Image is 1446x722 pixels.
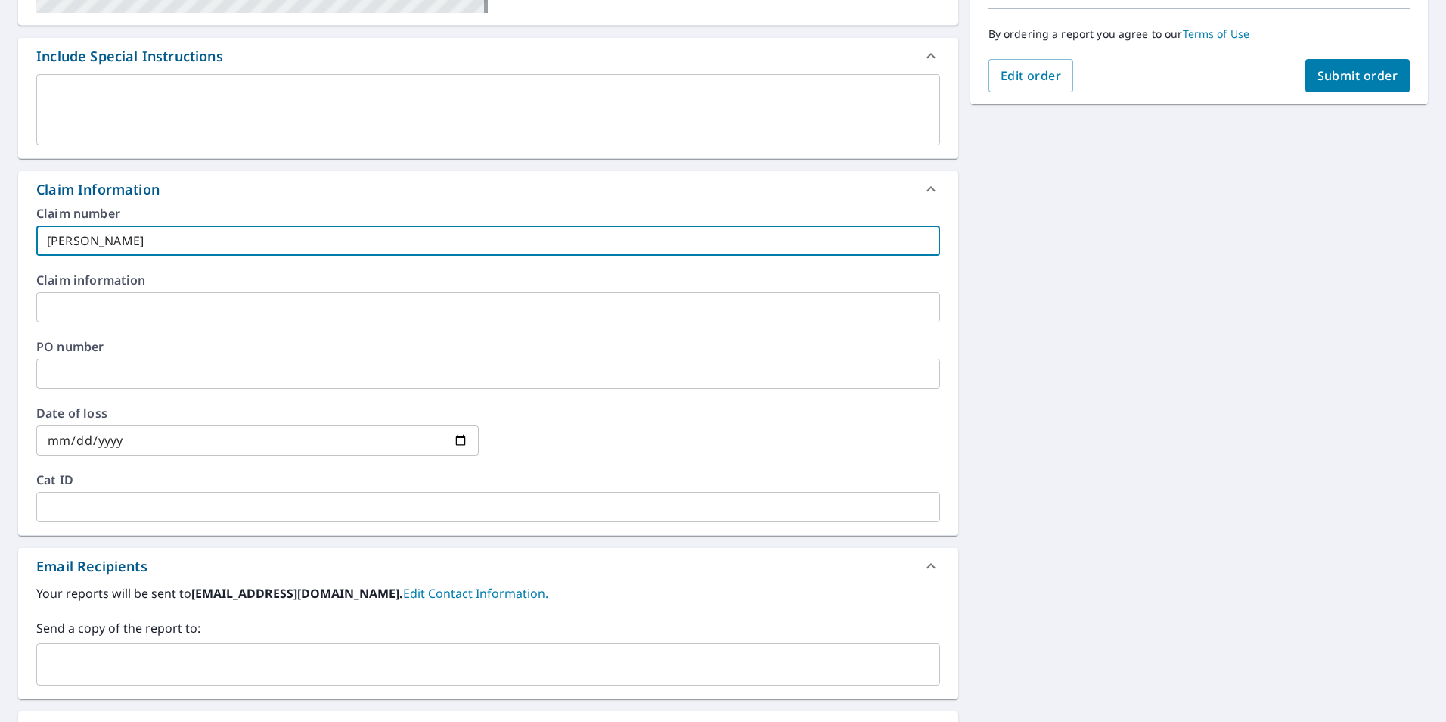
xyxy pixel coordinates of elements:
[36,584,940,602] label: Your reports will be sent to
[988,27,1410,41] p: By ordering a report you agree to our
[1001,67,1062,84] span: Edit order
[1183,26,1250,41] a: Terms of Use
[988,59,1074,92] button: Edit order
[36,274,940,286] label: Claim information
[36,556,147,577] div: Email Recipients
[18,171,958,207] div: Claim Information
[36,46,223,67] div: Include Special Instructions
[191,585,403,602] b: [EMAIL_ADDRESS][DOMAIN_NAME].
[36,341,940,353] label: PO number
[36,179,160,200] div: Claim Information
[18,38,958,74] div: Include Special Instructions
[36,619,940,637] label: Send a copy of the report to:
[36,207,940,219] label: Claim number
[36,474,940,486] label: Cat ID
[1317,67,1398,84] span: Submit order
[1305,59,1410,92] button: Submit order
[403,585,548,602] a: EditContactInfo
[18,548,958,584] div: Email Recipients
[36,407,479,419] label: Date of loss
